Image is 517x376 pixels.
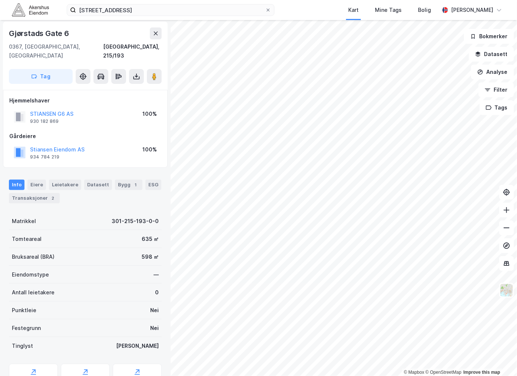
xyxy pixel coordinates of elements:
img: Z [500,283,514,297]
iframe: Chat Widget [480,340,517,376]
div: 1 [132,181,139,189]
button: Bokmerker [464,29,514,44]
div: Mine Tags [375,6,402,14]
div: Antall leietakere [12,288,55,297]
div: Tinglyst [12,341,33,350]
div: Tomteareal [12,235,42,243]
div: Punktleie [12,306,36,315]
div: Bruksareal (BRA) [12,252,55,261]
div: Info [9,180,24,190]
button: Filter [478,82,514,97]
div: Nei [150,306,159,315]
button: Analyse [471,65,514,79]
button: Tag [9,69,73,84]
div: 934 784 219 [30,154,59,160]
input: Søk på adresse, matrikkel, gårdeiere, leietakere eller personer [76,4,265,16]
div: ESG [145,180,161,190]
div: [GEOGRAPHIC_DATA], 215/193 [103,42,162,60]
div: [PERSON_NAME] [116,341,159,350]
div: Hjemmelshaver [9,96,161,105]
div: 100% [142,145,157,154]
div: Bygg [115,180,142,190]
div: 0 [155,288,159,297]
div: 301-215-193-0-0 [112,217,159,226]
button: Datasett [469,47,514,62]
div: Matrikkel [12,217,36,226]
div: 635 ㎡ [142,235,159,243]
div: [PERSON_NAME] [451,6,493,14]
div: Eiere [27,180,46,190]
div: Eiendomstype [12,270,49,279]
div: 2 [49,194,57,202]
a: Improve this map [464,370,500,375]
div: Bolig [418,6,431,14]
div: Kart [348,6,359,14]
button: Tags [480,100,514,115]
div: Festegrunn [12,324,41,333]
div: Nei [150,324,159,333]
div: 100% [142,109,157,118]
div: Gjørstads Gate 6 [9,27,70,39]
div: — [154,270,159,279]
img: akershus-eiendom-logo.9091f326c980b4bce74ccdd9f866810c.svg [12,3,49,16]
div: 598 ㎡ [142,252,159,261]
a: Mapbox [404,370,424,375]
div: Gårdeiere [9,132,161,141]
a: OpenStreetMap [425,370,461,375]
div: Leietakere [49,180,81,190]
div: 0367, [GEOGRAPHIC_DATA], [GEOGRAPHIC_DATA] [9,42,103,60]
div: Kontrollprogram for chat [480,340,517,376]
div: 930 182 869 [30,118,59,124]
div: Datasett [84,180,112,190]
div: Transaksjoner [9,193,60,203]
